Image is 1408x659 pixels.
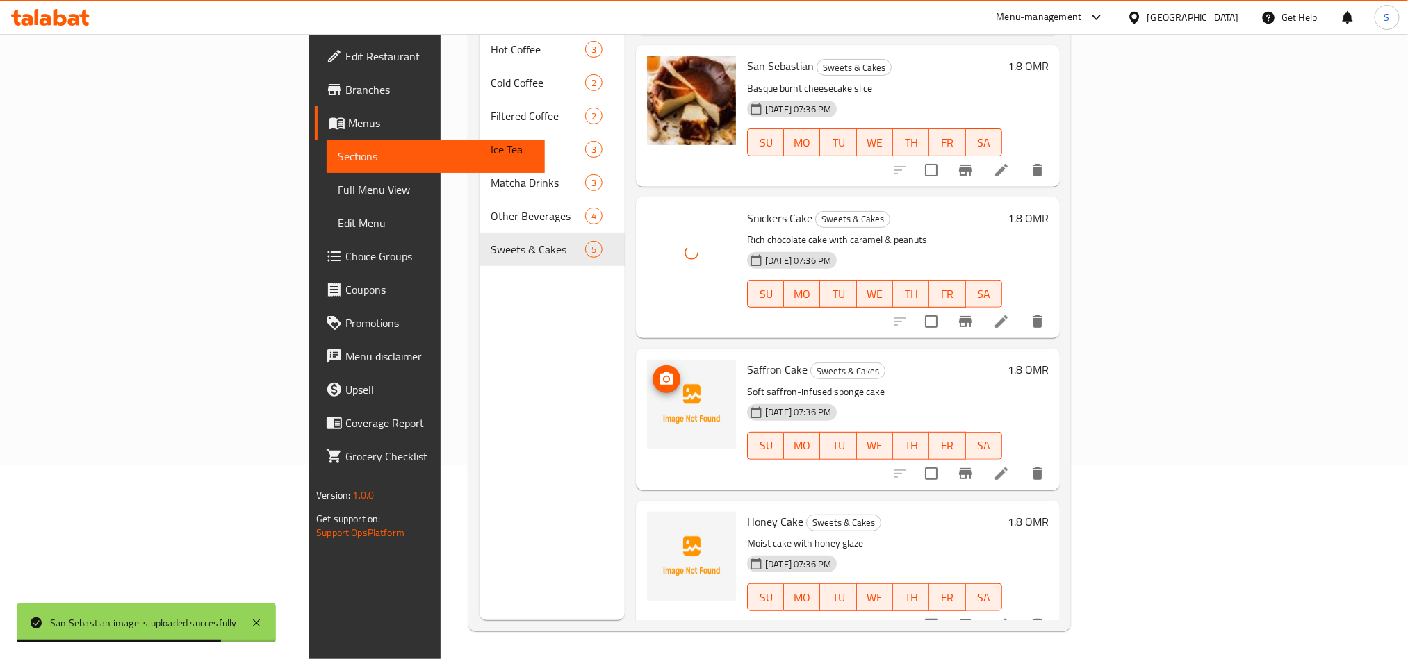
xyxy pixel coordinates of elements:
[893,280,929,308] button: TH
[1021,457,1054,490] button: delete
[647,512,736,601] img: Honey Cake
[789,284,814,304] span: MO
[353,486,375,504] span: 1.0.0
[491,141,584,158] span: Ice Tea
[480,166,625,199] div: Matcha Drinks3
[585,74,603,91] div: items
[899,284,924,304] span: TH
[327,206,544,240] a: Edit Menu
[997,9,1082,26] div: Menu-management
[949,153,982,187] button: Branch-specific-item
[857,280,893,308] button: WE
[935,284,960,304] span: FR
[1008,208,1049,228] h6: 1.8 OMR
[753,284,778,304] span: SU
[315,340,544,373] a: Menu disclaimer
[491,241,584,258] span: Sweets & Cakes
[816,211,890,227] span: Sweets & Cakes
[747,432,784,460] button: SU
[753,133,778,153] span: SU
[747,359,808,380] span: Saffron Cake
[1384,10,1390,25] span: S
[586,110,602,123] span: 2
[315,440,544,473] a: Grocery Checklist
[586,176,602,190] span: 3
[345,248,533,265] span: Choice Groups
[817,60,891,76] span: Sweets & Cakes
[315,73,544,106] a: Branches
[966,128,1002,156] button: SA
[491,208,584,224] span: Other Beverages
[993,617,1010,633] a: Edit menu item
[949,305,982,338] button: Branch-specific-item
[747,231,1002,249] p: Rich chocolate cake with caramel & peanuts
[647,360,736,449] img: Saffron Cake
[747,511,803,532] span: Honey Cake
[747,56,814,76] span: San Sebastian
[784,432,820,460] button: MO
[862,435,887,456] span: WE
[972,435,997,456] span: SA
[316,510,380,528] span: Get support on:
[348,115,533,131] span: Menus
[315,406,544,440] a: Coverage Report
[586,76,602,90] span: 2
[893,128,929,156] button: TH
[1021,153,1054,187] button: delete
[753,587,778,608] span: SU
[893,583,929,611] button: TH
[993,465,1010,482] a: Edit menu item
[747,280,784,308] button: SU
[480,133,625,166] div: Ice Tea3
[857,583,893,611] button: WE
[862,587,887,608] span: WE
[784,128,820,156] button: MO
[820,280,856,308] button: TU
[820,128,856,156] button: TU
[917,610,946,640] span: Select to update
[315,373,544,406] a: Upsell
[345,81,533,98] span: Branches
[327,173,544,206] a: Full Menu View
[826,133,851,153] span: TU
[315,240,544,273] a: Choice Groups
[820,432,856,460] button: TU
[585,241,603,258] div: items
[789,435,814,456] span: MO
[935,587,960,608] span: FR
[345,415,533,431] span: Coverage Report
[747,208,812,228] span: Snickers Cake
[315,306,544,340] a: Promotions
[899,587,924,608] span: TH
[862,133,887,153] span: WE
[949,457,982,490] button: Branch-specific-item
[857,128,893,156] button: WE
[966,280,1002,308] button: SA
[585,108,603,124] div: items
[760,254,837,267] span: [DATE] 07:36 PM
[50,615,237,631] div: San Sebastian image is uploaded succesfully
[893,432,929,460] button: TH
[917,156,946,185] span: Select to update
[480,233,625,266] div: Sweets & Cakes5
[760,406,837,419] span: [DATE] 07:36 PM
[917,459,946,488] span: Select to update
[747,583,784,611] button: SU
[585,208,603,224] div: items
[753,435,778,456] span: SU
[760,103,837,116] span: [DATE] 07:36 PM
[585,141,603,158] div: items
[586,243,602,256] span: 5
[327,140,544,173] a: Sections
[316,524,404,542] a: Support.OpsPlatform
[491,41,584,58] span: Hot Coffee
[345,281,533,298] span: Coupons
[491,174,584,191] span: Matcha Drinks
[1021,608,1054,642] button: delete
[815,211,890,228] div: Sweets & Cakes
[1008,56,1049,76] h6: 1.8 OMR
[480,99,625,133] div: Filtered Coffee2
[935,435,960,456] span: FR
